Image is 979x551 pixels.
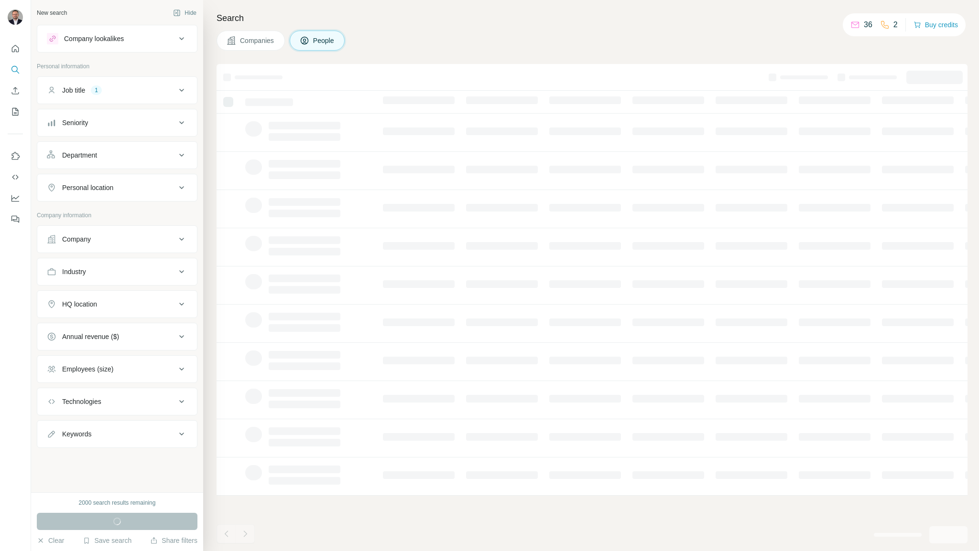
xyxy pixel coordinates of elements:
[64,34,124,43] div: Company lookalikes
[37,358,197,381] button: Employees (size)
[37,536,64,545] button: Clear
[62,183,113,192] div: Personal location
[37,79,197,102] button: Job title1
[62,299,97,309] div: HQ location
[37,211,197,220] p: Company information
[37,423,197,445] button: Keywords
[893,19,898,31] p: 2
[37,260,197,283] button: Industry
[83,536,131,545] button: Save search
[62,267,86,276] div: Industry
[8,10,23,25] img: Avatar
[37,228,197,251] button: Company
[8,211,23,228] button: Feedback
[313,36,335,45] span: People
[37,62,197,71] p: Personal information
[914,18,958,32] button: Buy credits
[8,148,23,165] button: Use Surfe on LinkedIn
[62,332,119,341] div: Annual revenue ($)
[37,27,197,50] button: Company lookalikes
[62,118,88,127] div: Seniority
[240,36,275,45] span: Companies
[150,536,197,545] button: Share filters
[62,234,91,244] div: Company
[8,61,23,78] button: Search
[217,11,968,25] h4: Search
[37,144,197,167] button: Department
[8,40,23,57] button: Quick start
[62,150,97,160] div: Department
[8,169,23,186] button: Use Surfe API
[62,364,113,374] div: Employees (size)
[62,429,91,439] div: Keywords
[37,325,197,348] button: Annual revenue ($)
[37,9,67,17] div: New search
[8,82,23,99] button: Enrich CSV
[8,103,23,120] button: My lists
[37,111,197,134] button: Seniority
[864,19,872,31] p: 36
[37,176,197,199] button: Personal location
[37,293,197,316] button: HQ location
[37,390,197,413] button: Technologies
[79,498,156,507] div: 2000 search results remaining
[166,6,203,20] button: Hide
[62,397,101,406] div: Technologies
[8,190,23,207] button: Dashboard
[91,86,102,95] div: 1
[62,85,85,95] div: Job title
